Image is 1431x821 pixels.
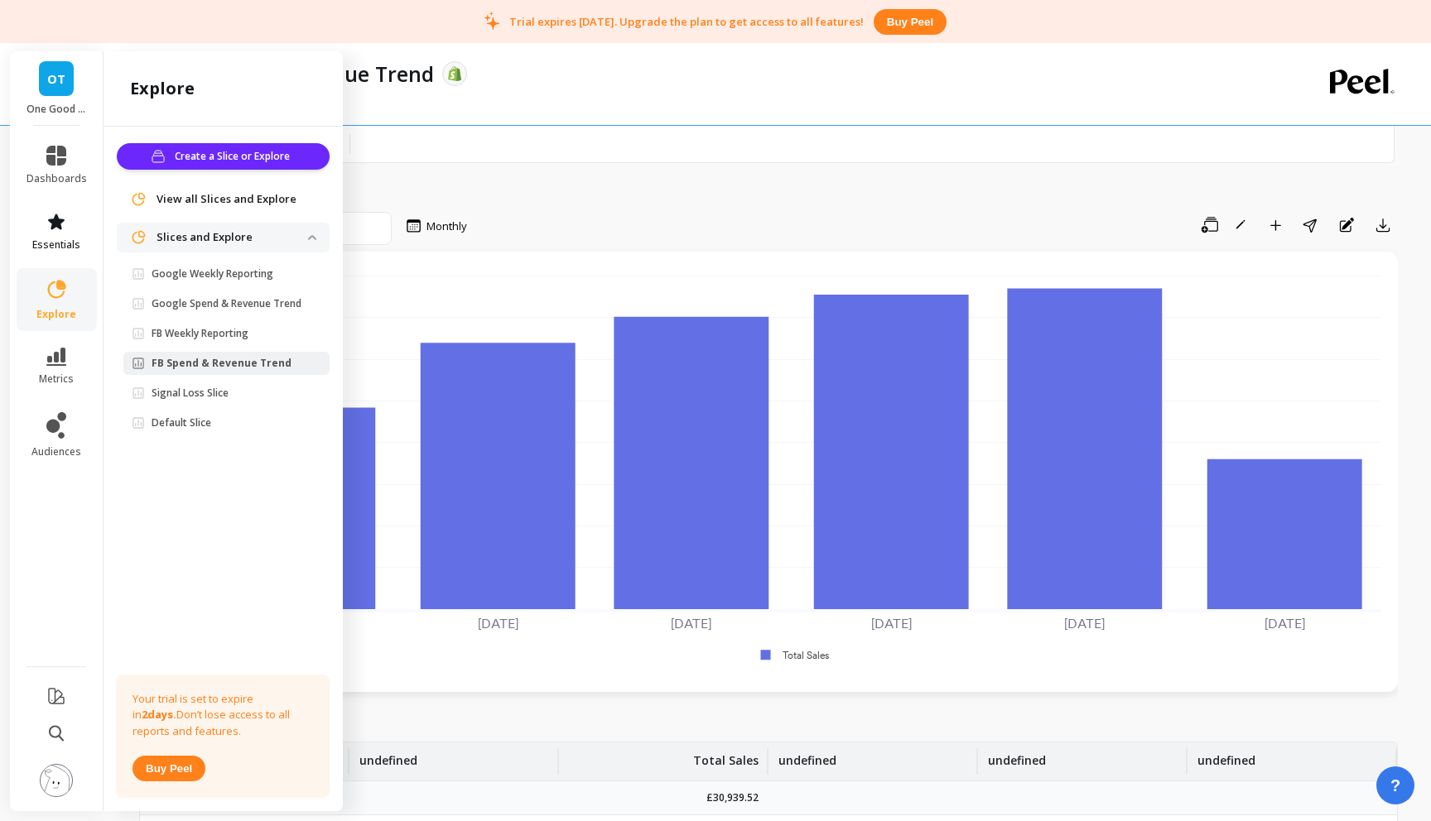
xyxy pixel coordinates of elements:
[40,764,73,797] img: profile picture
[130,191,147,208] img: navigation item icon
[26,103,87,116] p: One Good Thing
[874,9,947,35] button: Buy peel
[426,218,467,234] span: Monthly
[778,742,836,769] p: undefined
[988,742,1046,769] p: undefined
[152,267,273,281] p: Google Weekly Reporting
[509,14,864,29] p: Trial expires [DATE]. Upgrade the plan to get access to all features!
[26,172,87,185] span: dashboards
[132,691,313,740] p: Your trial is set to expire in Don’t lose access to all reports and features.
[152,327,248,340] p: FB Weekly Reporting
[130,77,195,100] h2: explore
[706,791,759,804] p: £30,939.52
[693,742,759,769] p: Total Sales
[175,148,295,165] span: Create a Slice or Explore
[1390,774,1400,797] span: ?
[132,756,205,781] button: Buy peel
[36,308,76,321] span: explore
[157,191,316,208] a: View all Slices and Explore
[31,445,81,459] span: audiences
[152,416,211,430] p: Default Slice
[47,70,65,89] span: OT
[117,143,330,170] button: Create a Slice or Explore
[39,372,74,386] span: metrics
[157,229,308,246] p: Slices and Explore
[152,357,291,370] p: FB Spend & Revenue Trend
[130,229,147,246] img: navigation item icon
[1197,742,1255,769] p: undefined
[359,742,417,769] p: undefined
[32,238,80,252] span: essentials
[447,66,462,81] img: api.shopify.svg
[157,191,296,208] span: View all Slices and Explore
[308,235,316,240] img: down caret icon
[152,297,301,310] p: Google Spend & Revenue Trend
[152,386,229,400] p: Signal Loss Slice
[142,707,176,722] strong: 2 days.
[1376,766,1414,804] button: ?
